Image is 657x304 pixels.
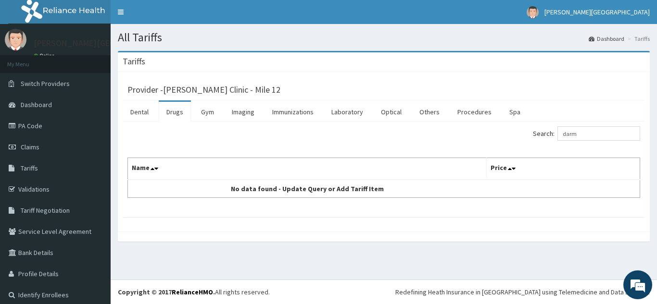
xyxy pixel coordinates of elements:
[18,48,39,72] img: d_794563401_company_1708531726252_794563401
[265,102,321,122] a: Immunizations
[21,164,38,172] span: Tariffs
[56,91,133,188] span: We're online!
[159,102,191,122] a: Drugs
[557,126,640,141] input: Search:
[625,35,650,43] li: Tariffs
[224,102,262,122] a: Imaging
[123,102,156,122] a: Dental
[544,8,650,16] span: [PERSON_NAME][GEOGRAPHIC_DATA]
[533,126,640,141] label: Search:
[193,102,222,122] a: Gym
[589,35,624,43] a: Dashboard
[502,102,528,122] a: Spa
[118,288,215,296] strong: Copyright © 2017 .
[118,31,650,44] h1: All Tariffs
[450,102,499,122] a: Procedures
[324,102,371,122] a: Laboratory
[127,85,280,94] h3: Provider - [PERSON_NAME] Clinic - Mile 12
[21,206,70,215] span: Tariff Negotiation
[34,39,176,48] p: [PERSON_NAME][GEOGRAPHIC_DATA]
[395,287,650,297] div: Redefining Heath Insurance in [GEOGRAPHIC_DATA] using Telemedicine and Data Science!
[527,6,539,18] img: User Image
[128,180,487,198] td: No data found - Update Query or Add Tariff Item
[486,158,640,180] th: Price
[172,288,213,296] a: RelianceHMO
[21,143,39,151] span: Claims
[34,52,57,59] a: Online
[412,102,447,122] a: Others
[111,280,657,304] footer: All rights reserved.
[5,202,183,236] textarea: Type your message and hit 'Enter'
[21,100,52,109] span: Dashboard
[123,57,145,66] h3: Tariffs
[373,102,409,122] a: Optical
[5,29,26,50] img: User Image
[128,158,487,180] th: Name
[21,79,70,88] span: Switch Providers
[50,54,162,66] div: Chat with us now
[158,5,181,28] div: Minimize live chat window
